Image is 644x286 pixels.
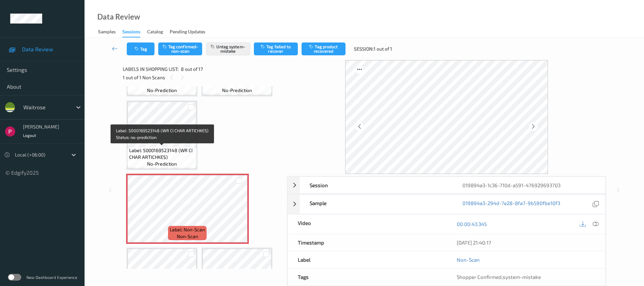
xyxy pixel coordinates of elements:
[302,42,345,55] button: Tag product recovered
[98,27,122,37] a: Samples
[254,42,298,55] button: Tag failed to recover
[181,66,203,73] span: 8 out of 17
[457,256,480,263] a: Non-Scan
[123,73,282,82] div: 1 out of 1 Non Scans
[129,147,195,161] span: Label: 5000169523148 (WR CI CHAR ARTICHKES)
[288,268,447,285] div: Tags
[147,28,163,37] div: Catalog
[457,239,595,246] div: [DATE] 21:40:17
[222,87,252,94] span: no-prediction
[452,177,605,194] div: 019894a3-1c36-710d-a591-476929693703
[288,234,447,251] div: Timestamp
[122,27,147,37] a: Sessions
[98,28,116,37] div: Samples
[170,28,205,37] div: Pending Updates
[457,274,541,280] span: ,
[97,13,140,20] div: Data Review
[462,200,560,209] a: 019894a3-294d-7e28-8fa7-9b590fbe10f3
[354,46,374,52] span: Session:
[287,176,606,194] div: Session019894a3-1c36-710d-a591-476929693703
[147,27,170,37] a: Catalog
[122,28,140,37] div: Sessions
[457,221,487,227] a: 00:00:43.345
[170,226,205,233] span: Label: Non-Scan
[300,195,452,214] div: Sample
[147,161,177,167] span: no-prediction
[503,274,541,280] span: system-mistake
[457,274,502,280] span: Shopper Confirmed
[170,27,212,37] a: Pending Updates
[158,42,202,55] button: Tag confirmed-non-scan
[123,66,178,73] span: Labels in shopping list:
[147,87,177,94] span: no-prediction
[288,214,447,234] div: Video
[374,46,392,52] span: 1 out of 1
[206,42,250,55] button: Untag system-mistake
[177,233,198,240] span: non-scan
[287,194,606,214] div: Sample019894a3-294d-7e28-8fa7-9b590fbe10f3
[288,251,447,268] div: Label
[300,177,452,194] div: Session
[127,42,154,55] button: Tag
